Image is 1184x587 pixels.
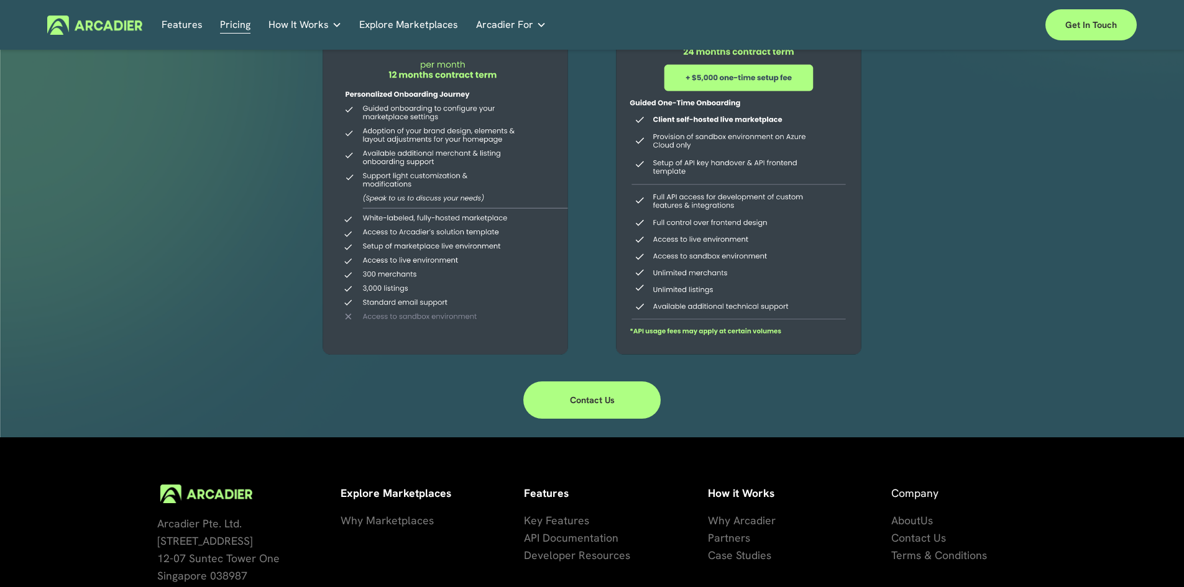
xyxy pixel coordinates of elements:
span: Arcadier For [476,16,533,34]
span: Ca [708,548,722,562]
a: Key Features [524,512,589,529]
a: Terms & Conditions [891,547,987,564]
a: Ca [708,547,722,564]
a: Contact Us [891,529,946,547]
a: API Documentation [524,529,618,547]
span: Us [920,513,933,527]
span: Contact Us [891,530,946,545]
span: About [891,513,920,527]
a: folder dropdown [476,16,546,35]
span: Terms & Conditions [891,548,987,562]
a: folder dropdown [268,16,342,35]
span: Why Marketplaces [341,513,434,527]
span: Company [891,486,938,500]
a: Why Arcadier [708,512,776,529]
a: Developer Resources [524,547,630,564]
span: Arcadier Pte. Ltd. [STREET_ADDRESS] 12-07 Suntec Tower One Singapore 038987 [157,516,280,583]
a: se Studies [722,547,771,564]
span: API Documentation [524,530,618,545]
a: P [708,529,714,547]
span: Why Arcadier [708,513,776,527]
a: Explore Marketplaces [359,16,458,35]
span: artners [714,530,750,545]
img: Arcadier [47,16,142,35]
a: Pricing [220,16,250,35]
a: Contact Us [523,381,661,419]
span: Developer Resources [524,548,630,562]
a: Why Marketplaces [341,512,434,529]
iframe: Chat Widget [1122,527,1184,587]
a: Features [162,16,203,35]
strong: Features [524,486,569,500]
a: Get in touch [1045,9,1137,40]
span: P [708,530,714,545]
a: About [891,512,920,529]
span: How It Works [268,16,329,34]
strong: Explore Marketplaces [341,486,451,500]
span: Key Features [524,513,589,527]
span: se Studies [722,548,771,562]
strong: How it Works [708,486,774,500]
a: artners [714,529,750,547]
